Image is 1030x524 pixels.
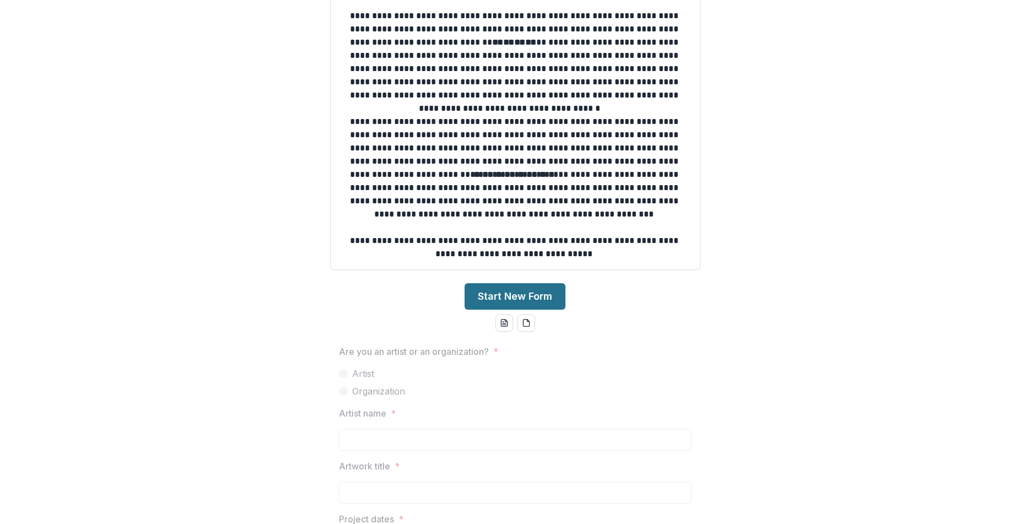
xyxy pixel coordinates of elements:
span: Artist [352,367,374,380]
span: Organization [352,385,405,398]
p: Artist name [339,407,386,420]
button: pdf-download [517,314,535,332]
button: Start New Form [465,283,565,310]
button: word-download [495,314,513,332]
p: Artwork title [339,460,390,473]
p: Are you an artist or an organization? [339,345,489,358]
